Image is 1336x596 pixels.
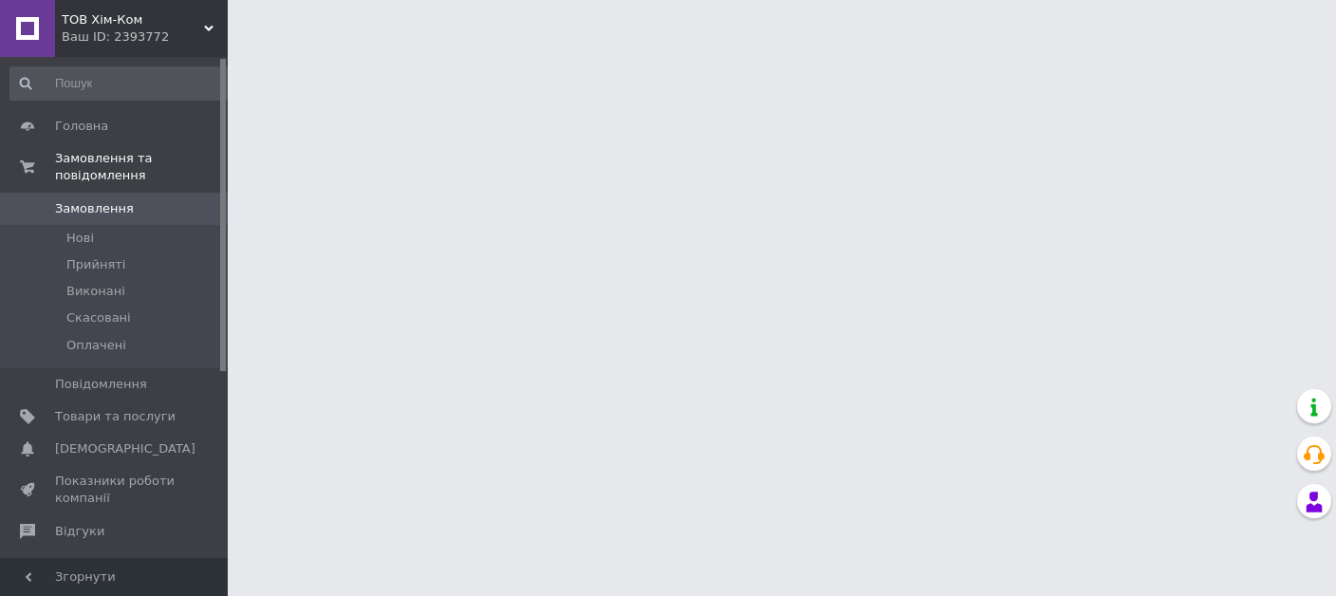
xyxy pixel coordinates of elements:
span: Оплачені [66,337,126,354]
span: Повідомлення [55,376,147,393]
span: ТОВ Хім-Ком [62,11,204,28]
span: Показники роботи компанії [55,473,176,507]
span: Відгуки [55,523,104,540]
span: Нові [66,230,94,247]
span: Виконані [66,283,125,300]
span: Товари та послуги [55,408,176,425]
span: Головна [55,118,108,135]
span: Замовлення та повідомлення [55,150,228,184]
span: Прийняті [66,256,125,273]
div: Ваш ID: 2393772 [62,28,228,46]
span: Покупці [55,555,106,572]
input: Пошук [9,66,232,101]
span: [DEMOGRAPHIC_DATA] [55,440,195,457]
span: Замовлення [55,200,134,217]
span: Скасовані [66,309,131,326]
